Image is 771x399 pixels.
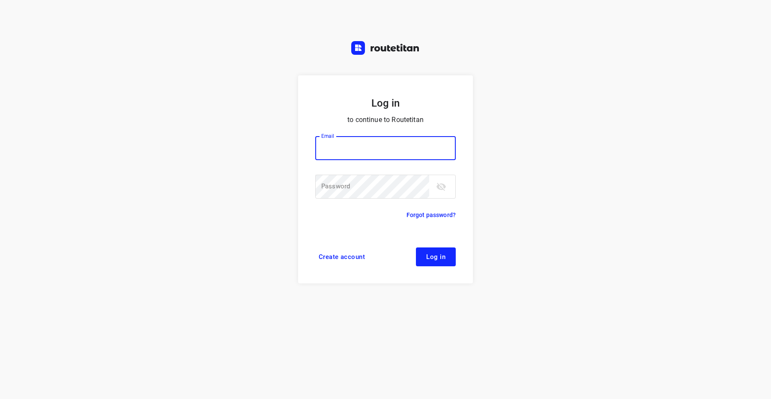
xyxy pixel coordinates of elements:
[416,247,456,266] button: Log in
[319,253,365,260] span: Create account
[406,210,456,220] a: Forgot password?
[315,247,368,266] a: Create account
[351,41,420,57] a: Routetitan
[426,253,445,260] span: Log in
[433,178,450,195] button: toggle password visibility
[351,41,420,55] img: Routetitan
[315,114,456,126] p: to continue to Routetitan
[315,96,456,110] h5: Log in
